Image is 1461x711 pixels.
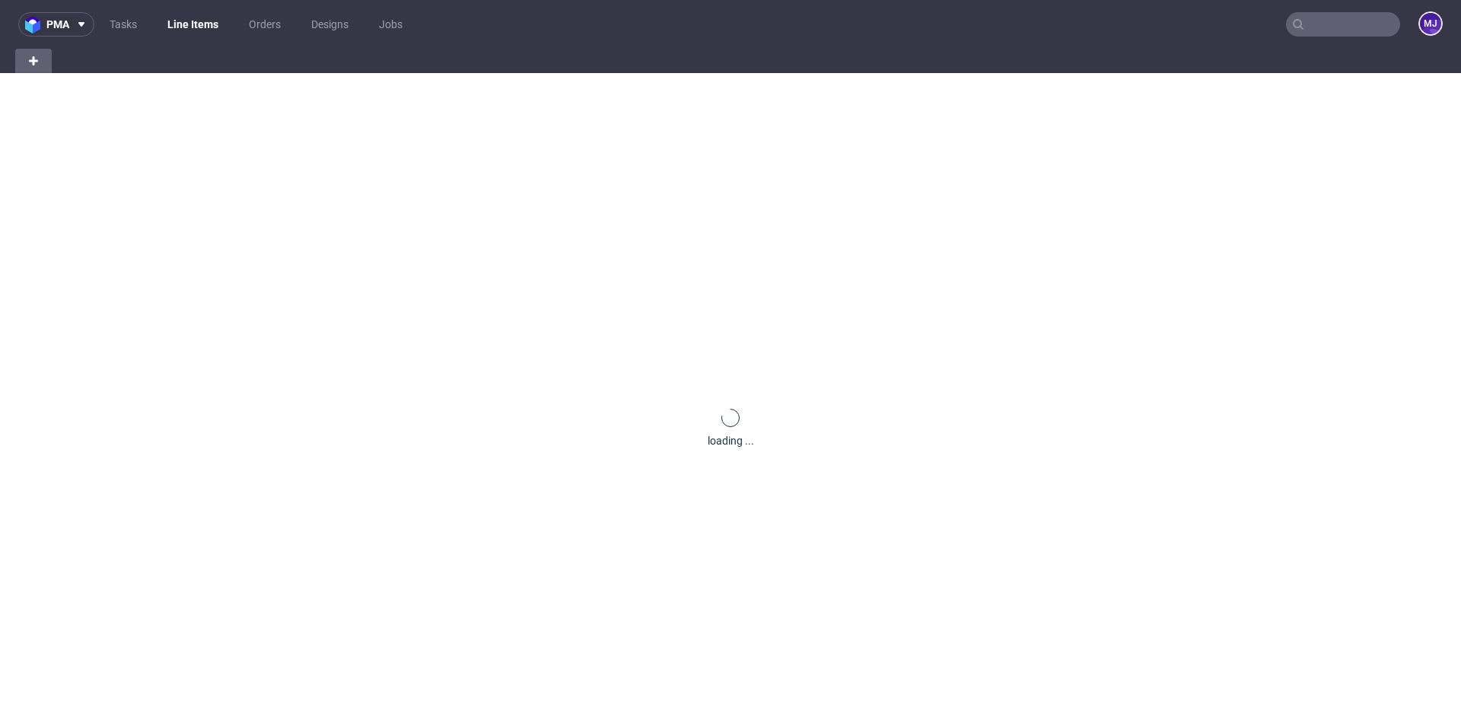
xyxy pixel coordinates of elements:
img: logo [25,16,46,33]
a: Jobs [370,12,412,37]
span: pma [46,19,69,30]
a: Line Items [158,12,228,37]
figcaption: MJ [1420,13,1441,34]
button: pma [18,12,94,37]
div: loading ... [708,433,754,448]
a: Tasks [100,12,146,37]
a: Orders [240,12,290,37]
a: Designs [302,12,358,37]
